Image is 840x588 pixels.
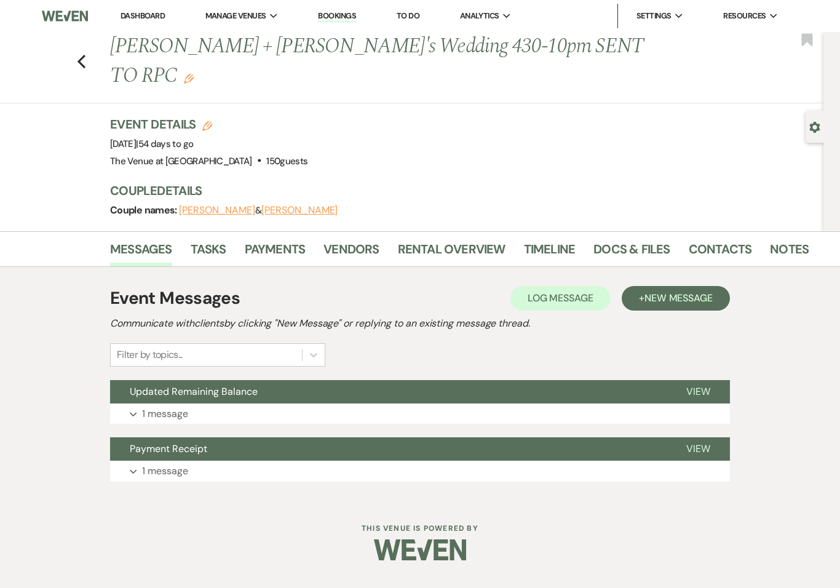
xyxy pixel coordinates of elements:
h2: Communicate with clients by clicking "New Message" or replying to an existing message thread. [110,316,730,331]
button: View [667,437,730,461]
span: View [686,442,710,455]
span: Analytics [460,10,499,22]
button: Updated Remaining Balance [110,380,667,403]
span: 54 days to go [138,138,194,150]
span: 150 guests [266,155,307,167]
p: 1 message [142,463,188,479]
a: To Do [397,10,419,21]
span: Settings [636,10,672,22]
div: Filter by topics... [117,348,183,362]
span: | [136,138,193,150]
a: Tasks [191,239,226,266]
a: Payments [245,239,306,266]
button: 1 message [110,461,730,482]
span: Manage Venues [205,10,266,22]
a: Vendors [323,239,379,266]
span: Resources [723,10,766,22]
button: +New Message [622,286,730,311]
a: Timeline [524,239,576,266]
p: 1 message [142,406,188,422]
a: Bookings [318,10,356,22]
span: & [179,204,338,217]
span: New Message [644,292,713,304]
span: Log Message [528,292,593,304]
h1: [PERSON_NAME] + [PERSON_NAME]'s Wedding 430-10pm SENT TO RPC [110,32,661,90]
button: Open lead details [809,121,820,132]
h1: Event Messages [110,285,240,311]
button: Log Message [510,286,611,311]
span: Couple names: [110,204,179,217]
img: Weven Logo [374,528,466,571]
h3: Event Details [110,116,307,133]
button: Payment Receipt [110,437,667,461]
h3: Couple Details [110,182,799,199]
a: Messages [110,239,172,266]
button: 1 message [110,403,730,424]
a: Contacts [689,239,752,266]
button: View [667,380,730,403]
span: [DATE] [110,138,193,150]
button: [PERSON_NAME] [261,205,338,215]
img: Weven Logo [42,3,88,29]
span: View [686,385,710,398]
span: Payment Receipt [130,442,207,455]
button: [PERSON_NAME] [179,205,255,215]
a: Dashboard [121,10,165,21]
button: Edit [184,73,194,84]
span: Updated Remaining Balance [130,385,258,398]
a: Docs & Files [593,239,670,266]
a: Notes [770,239,809,266]
a: Rental Overview [398,239,505,266]
span: The Venue at [GEOGRAPHIC_DATA] [110,155,252,167]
